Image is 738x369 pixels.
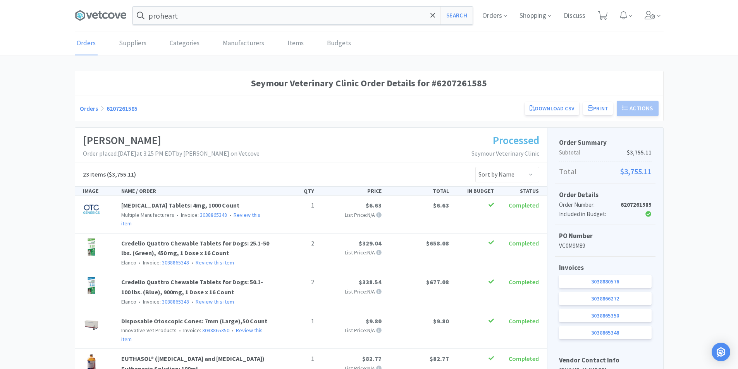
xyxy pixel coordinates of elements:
p: 1 [275,354,314,364]
a: Discuss [561,12,588,19]
button: Print [583,102,613,115]
span: $9.80 [433,317,449,325]
span: $6.63 [366,201,382,209]
p: List Price: N/A [320,287,382,296]
span: 23 Items [83,170,106,178]
div: QTY [272,187,317,195]
div: Open Intercom Messenger [712,343,730,361]
a: 3038865348 [200,211,227,218]
h5: Order Details [559,190,652,200]
span: Invoice: [177,327,229,334]
span: • [175,211,180,218]
span: • [231,327,235,334]
span: • [138,298,142,305]
p: Seymour Veterinary Clinic [471,149,539,159]
a: 6207261585 [107,105,138,112]
a: Credelio Quattro Chewable Tablets for Dogs: 25.1-50 lbs. (Green), 450 mg, 1 Dose x 16 Count [121,239,269,257]
strong: 6207261585 [621,201,652,208]
p: Order placed: [DATE] at 3:25 PM EDT by [PERSON_NAME] on Vetcove [83,149,260,159]
span: $9.80 [366,317,382,325]
div: Included in Budget: [559,209,621,219]
p: List Price: N/A [320,248,382,257]
a: Review this item [196,298,234,305]
span: $3,755.11 [627,148,652,157]
span: $82.77 [430,355,449,362]
h5: PO Number [559,231,652,241]
a: 3038880576 [559,275,652,288]
div: NAME / ORDER [118,187,272,195]
div: Order Number: [559,200,621,209]
input: Search by item, sku, manufacturer, ingredient, size... [133,7,473,24]
a: Review this item [196,259,234,266]
span: $6.63 [433,201,449,209]
div: IMAGE [80,187,119,195]
span: Completed [509,201,539,209]
h5: Invoices [559,263,652,273]
p: Total [559,165,652,178]
h1: Seymour Veterinary Clinic Order Details for #6207261585 [80,76,659,91]
img: c9d4444713be425782ca9ac2eae70a09_777234.jpeg [83,277,100,294]
a: 3038865348 [559,326,652,339]
h5: Order Summary [559,137,652,148]
p: List Price: N/A [320,211,382,219]
span: $329.04 [359,239,382,247]
span: • [190,298,194,305]
span: • [178,327,182,334]
span: $338.54 [359,278,382,286]
span: Completed [509,239,539,247]
span: $658.08 [426,239,449,247]
span: Completed [509,317,539,325]
p: Subtotal [559,148,652,157]
a: 3038865350 [559,309,652,322]
img: 43757927b0ee46ce83f9a92e897ae48e_78271.jpeg [83,316,100,333]
img: 1602361b9c3547c9a3304187670f2886_777232.jpeg [83,239,100,256]
span: Elanco [121,259,136,266]
span: Invoice: [136,259,189,266]
span: Innovative Vet Products [121,327,177,334]
a: Download CSV [525,102,579,115]
p: List Price: N/A [320,326,382,335]
a: 3038866272 [559,292,652,305]
h5: Vendor Contact Info [559,355,652,366]
span: $82.77 [362,355,382,362]
a: [MEDICAL_DATA] Tablets: 4mg, 1000 Count [121,201,239,209]
span: $3,755.11 [620,165,652,178]
a: Orders [80,105,98,112]
a: Review this item [121,327,263,342]
p: 1 [275,201,314,211]
a: Disposable Otoscopic Cones: 7mm (Large),50 Count [121,317,267,325]
span: • [138,259,142,266]
a: Items [286,32,306,55]
a: Categories [168,32,201,55]
a: Suppliers [117,32,148,55]
p: 2 [275,277,314,287]
span: Invoice: [174,211,227,218]
a: 3038865350 [202,327,229,334]
span: • [228,211,232,218]
p: 2 [275,239,314,249]
span: Processed [493,133,539,147]
span: Elanco [121,298,136,305]
span: Invoice: [136,298,189,305]
div: TOTAL [385,187,452,195]
div: IN BUDGET [452,187,497,195]
div: STATUS [497,187,542,195]
span: Completed [509,278,539,286]
a: 3038865348 [162,298,189,305]
a: Orders [75,32,98,55]
span: $677.08 [426,278,449,286]
button: Search [440,7,473,24]
a: Manufacturers [221,32,266,55]
p: VC0M9M89 [559,241,652,251]
a: 3038865348 [162,259,189,266]
span: • [190,259,194,266]
div: PRICE [317,187,385,195]
a: Credelio Quattro Chewable Tablets for Dogs: 50.1-100 lbs. (Blue), 900mg, 1 Dose x 16 Count [121,278,263,296]
h1: [PERSON_NAME] [83,132,260,149]
h5: ($3,755.11) [83,170,136,180]
p: 1 [275,316,314,326]
img: 735810d5b4b64d02a97edcede52ddbc5_262044.jpeg [83,201,100,218]
a: Budgets [325,32,353,55]
span: Completed [509,355,539,362]
span: Multiple Manufacturers [121,211,174,218]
